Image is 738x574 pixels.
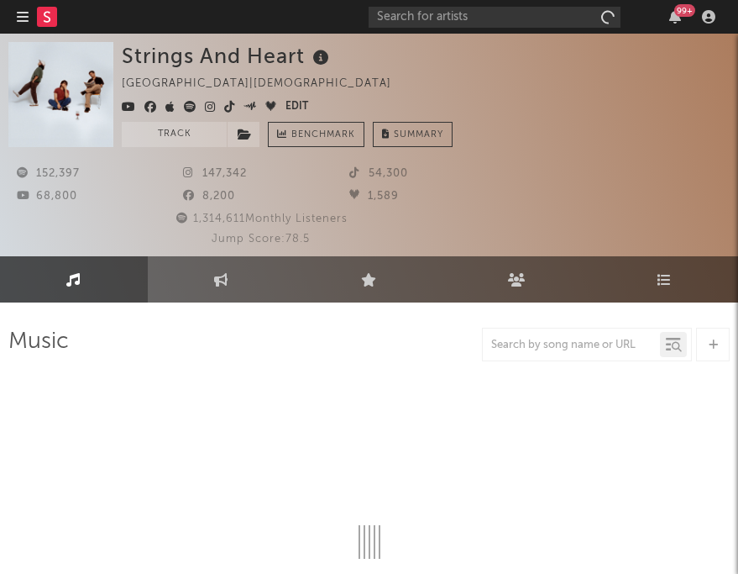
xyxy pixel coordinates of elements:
[17,191,77,202] span: 68,800
[291,125,355,145] span: Benchmark
[122,42,333,70] div: Strings And Heart
[212,234,310,245] span: Jump Score: 78.5
[349,168,408,179] span: 54,300
[268,122,364,147] a: Benchmark
[349,191,399,202] span: 1,589
[183,191,235,202] span: 8,200
[17,168,80,179] span: 152,397
[122,74,411,94] div: [GEOGRAPHIC_DATA] | [DEMOGRAPHIC_DATA]
[394,130,443,140] span: Summary
[483,339,660,352] input: Search by song name or URL
[183,168,247,179] span: 147,342
[122,122,227,147] button: Track
[369,7,620,28] input: Search for artists
[674,4,695,17] div: 99 +
[373,122,453,147] button: Summary
[669,10,681,24] button: 99+
[285,97,308,118] button: Edit
[174,213,348,224] span: 1,314,611 Monthly Listeners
